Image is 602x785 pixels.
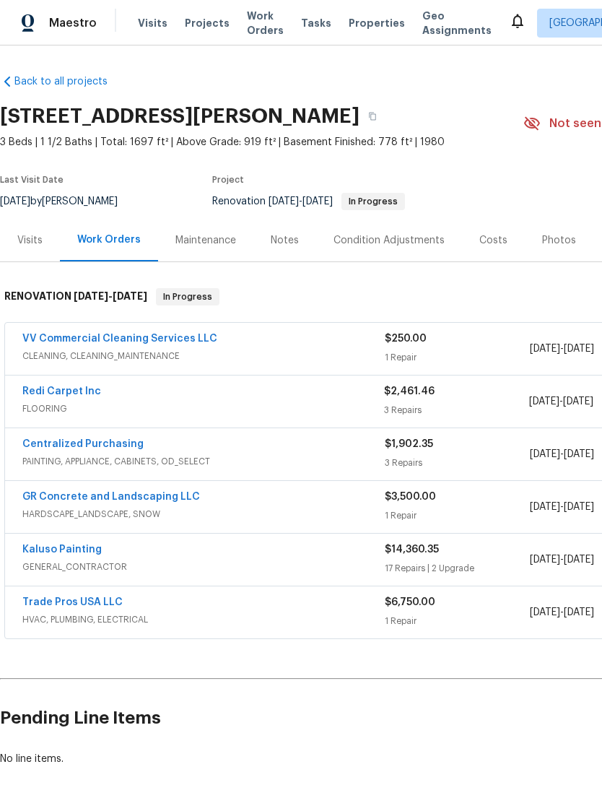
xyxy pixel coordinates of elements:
span: - [530,605,594,620]
span: - [530,500,594,514]
span: - [530,342,594,356]
div: 1 Repair [385,508,530,523]
span: Geo Assignments [422,9,492,38]
span: - [74,291,147,301]
span: [DATE] [113,291,147,301]
span: Work Orders [247,9,284,38]
span: $14,360.35 [385,545,439,555]
span: GENERAL_CONTRACTOR [22,560,385,574]
span: FLOORING [22,402,384,416]
span: Visits [138,16,167,30]
span: [DATE] [564,449,594,459]
span: [DATE] [530,344,560,354]
div: 3 Repairs [385,456,530,470]
span: Projects [185,16,230,30]
div: Photos [542,233,576,248]
span: In Progress [157,290,218,304]
a: Centralized Purchasing [22,439,144,449]
span: [DATE] [530,607,560,617]
div: Costs [479,233,507,248]
div: Visits [17,233,43,248]
button: Copy Address [359,103,385,129]
span: Properties [349,16,405,30]
span: $2,461.46 [384,386,435,396]
span: [DATE] [564,555,594,565]
a: VV Commercial Cleaning Services LLC [22,334,217,344]
span: HVAC, PLUMBING, ELECTRICAL [22,612,385,627]
span: In Progress [343,197,403,206]
a: GR Concrete and Landscaping LLC [22,492,200,502]
span: - [529,394,593,409]
span: CLEANING, CLEANING_MAINTENANCE [22,349,385,363]
span: [DATE] [530,555,560,565]
h6: RENOVATION [4,288,147,305]
span: $250.00 [385,334,427,344]
span: [DATE] [269,196,299,207]
span: [DATE] [563,396,593,407]
div: Notes [271,233,299,248]
div: 1 Repair [385,614,530,628]
span: [DATE] [564,607,594,617]
span: $1,902.35 [385,439,433,449]
span: [DATE] [302,196,333,207]
span: $6,750.00 [385,597,435,607]
span: - [530,552,594,567]
span: [DATE] [564,502,594,512]
span: [DATE] [74,291,108,301]
a: Trade Pros USA LLC [22,597,123,607]
div: 17 Repairs | 2 Upgrade [385,561,530,576]
span: [DATE] [530,502,560,512]
span: [DATE] [530,449,560,459]
span: Renovation [212,196,405,207]
div: Condition Adjustments [333,233,445,248]
span: Maestro [49,16,97,30]
span: HARDSCAPE_LANDSCAPE, SNOW [22,507,385,521]
span: [DATE] [529,396,559,407]
div: Work Orders [77,233,141,247]
a: Kaluso Painting [22,545,102,555]
span: PAINTING, APPLIANCE, CABINETS, OD_SELECT [22,454,385,469]
span: Tasks [301,18,331,28]
span: - [530,447,594,461]
span: - [269,196,333,207]
div: 3 Repairs [384,403,528,417]
span: Project [212,175,244,184]
div: 1 Repair [385,350,530,365]
div: Maintenance [175,233,236,248]
span: $3,500.00 [385,492,436,502]
span: [DATE] [564,344,594,354]
a: Redi Carpet Inc [22,386,101,396]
